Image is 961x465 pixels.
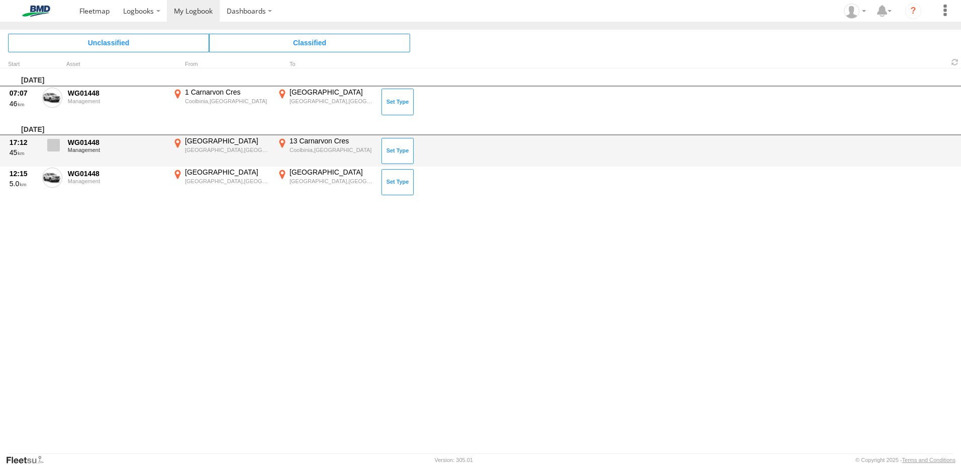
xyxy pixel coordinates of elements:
div: 07:07 [10,89,37,98]
div: Asset [66,62,167,67]
div: [GEOGRAPHIC_DATA],[GEOGRAPHIC_DATA] [290,98,374,105]
div: WG01448 [68,138,165,147]
i: ? [905,3,921,19]
div: WG01448 [68,89,165,98]
a: Terms and Conditions [902,457,955,463]
div: [GEOGRAPHIC_DATA],[GEOGRAPHIC_DATA] [290,178,374,185]
span: Click to view Classified Trips [209,34,410,52]
label: Click to View Event Location [171,136,271,166]
label: Click to View Event Location [171,168,271,197]
div: From [171,62,271,67]
div: Management [68,178,165,184]
div: [GEOGRAPHIC_DATA] [290,168,374,177]
span: Refresh [949,57,961,67]
div: Version: 305.01 [435,457,473,463]
a: Visit our Website [6,455,52,465]
div: 46 [10,99,37,108]
div: Coolbinia,[GEOGRAPHIC_DATA] [290,146,374,153]
span: Click to view Unclassified Trips [8,34,209,52]
div: 12:15 [10,169,37,178]
div: © Copyright 2025 - [855,457,955,463]
label: Click to View Event Location [275,168,376,197]
label: Click to View Event Location [275,88,376,117]
label: Click to View Event Location [275,136,376,166]
div: Coolbinia,[GEOGRAPHIC_DATA] [185,98,270,105]
img: bmd-logo.svg [10,6,62,17]
div: 45 [10,148,37,157]
div: To [275,62,376,67]
div: 17:12 [10,138,37,147]
div: [GEOGRAPHIC_DATA] [185,136,270,145]
div: [GEOGRAPHIC_DATA],[GEOGRAPHIC_DATA] [185,146,270,153]
div: WG01448 [68,169,165,178]
div: [GEOGRAPHIC_DATA] [290,88,374,97]
div: Click to Sort [8,62,38,67]
div: 13 Carnarvon Cres [290,136,374,145]
div: [GEOGRAPHIC_DATA],[GEOGRAPHIC_DATA] [185,178,270,185]
div: Management [68,98,165,104]
div: [GEOGRAPHIC_DATA] [185,168,270,177]
div: 1 Carnarvon Cres [185,88,270,97]
button: Click to Set [381,89,414,115]
button: Click to Set [381,138,414,164]
label: Click to View Event Location [171,88,271,117]
button: Click to Set [381,169,414,195]
div: 5.0 [10,179,37,188]
div: Management [68,147,165,153]
div: Russell Shearing [840,4,870,19]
